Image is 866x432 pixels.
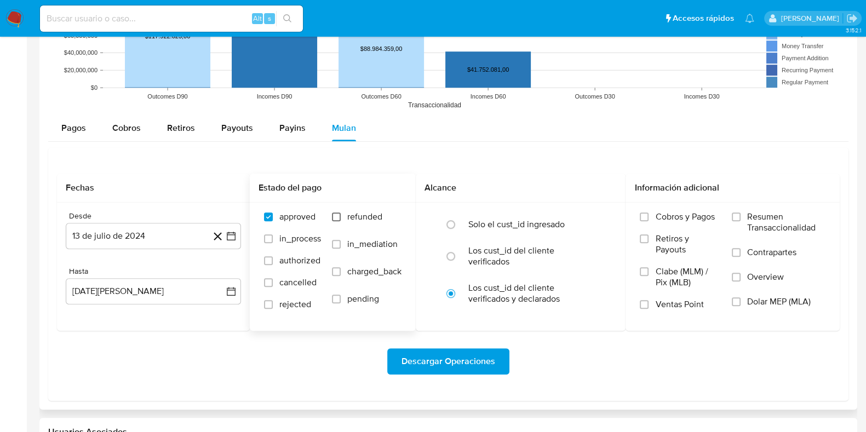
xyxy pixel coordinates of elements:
[845,26,861,34] span: 3.152.1
[745,14,754,23] a: Notificaciones
[253,13,262,24] span: Alt
[40,11,303,26] input: Buscar usuario o caso...
[781,13,842,24] p: juan.montanobonaga@mercadolibre.com.co
[846,13,858,24] a: Salir
[673,13,734,24] span: Accesos rápidos
[268,13,271,24] span: s
[276,11,299,26] button: search-icon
